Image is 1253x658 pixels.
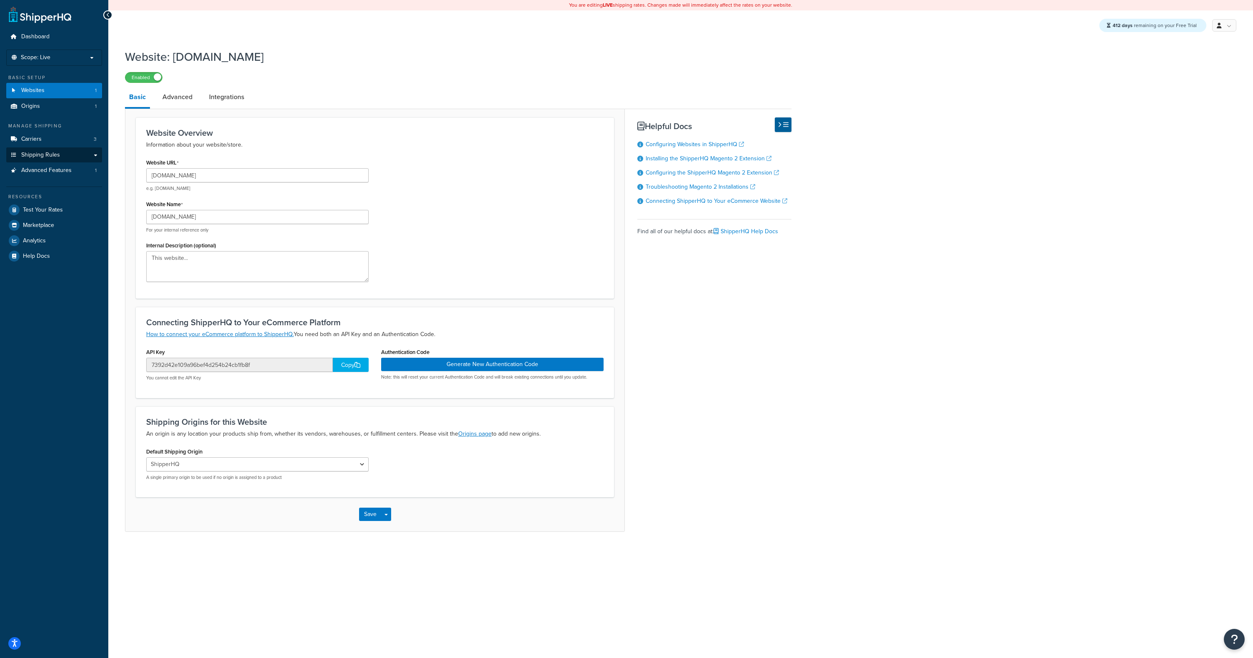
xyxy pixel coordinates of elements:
[6,99,102,114] a: Origins1
[6,83,102,98] li: Websites
[637,219,791,237] div: Find all of our helpful docs at:
[6,218,102,233] a: Marketplace
[21,33,50,40] span: Dashboard
[381,358,604,371] button: Generate New Authentication Code
[6,99,102,114] li: Origins
[146,417,604,426] h3: Shipping Origins for this Website
[6,83,102,98] a: Websites1
[6,132,102,147] a: Carriers3
[6,74,102,81] div: Basic Setup
[94,136,97,143] span: 3
[1113,22,1133,29] strong: 412 days
[333,358,369,372] div: Copy
[646,182,755,191] a: Troubleshooting Magento 2 Installations
[6,147,102,163] a: Shipping Rules
[23,222,54,229] span: Marketplace
[146,140,604,150] p: Information about your website/store.
[146,375,369,381] p: You cannot edit the API Key
[146,227,369,233] p: For your internal reference only
[158,87,197,107] a: Advanced
[23,253,50,260] span: Help Docs
[125,87,150,109] a: Basic
[381,374,604,380] p: Note: this will reset your current Authentication Code and will break existing connections until ...
[146,201,183,208] label: Website Name
[146,349,165,355] label: API Key
[125,72,162,82] label: Enabled
[146,128,604,137] h3: Website Overview
[146,330,294,339] a: How to connect your eCommerce platform to ShipperHQ.
[21,136,42,143] span: Carriers
[6,163,102,178] a: Advanced Features1
[205,87,248,107] a: Integrations
[6,132,102,147] li: Carriers
[1224,629,1245,650] button: Open Resource Center
[21,103,40,110] span: Origins
[6,249,102,264] a: Help Docs
[95,87,97,94] span: 1
[6,193,102,200] div: Resources
[146,318,604,327] h3: Connecting ShipperHQ to Your eCommerce Platform
[714,227,778,236] a: ShipperHQ Help Docs
[21,167,72,174] span: Advanced Features
[458,429,492,438] a: Origins page
[1113,22,1197,29] span: remaining on your Free Trial
[6,122,102,130] div: Manage Shipping
[21,54,50,61] span: Scope: Live
[359,508,382,521] button: Save
[6,29,102,45] a: Dashboard
[646,154,771,163] a: Installing the ShipperHQ Magento 2 Extension
[6,202,102,217] a: Test Your Rates
[23,207,63,214] span: Test Your Rates
[146,251,369,282] textarea: This website...
[23,237,46,244] span: Analytics
[381,349,429,355] label: Authentication Code
[775,117,791,132] button: Hide Help Docs
[146,329,604,339] p: You need both an API Key and an Authentication Code.
[6,163,102,178] li: Advanced Features
[637,122,791,131] h3: Helpful Docs
[125,49,781,65] h1: Website: [DOMAIN_NAME]
[646,140,744,149] a: Configuring Websites in ShipperHQ
[146,185,369,192] p: e.g. [DOMAIN_NAME]
[21,87,45,94] span: Websites
[146,474,369,481] p: A single primary origin to be used if no origin is assigned to a product
[146,429,604,439] p: An origin is any location your products ship from, whether its vendors, warehouses, or fulfillmen...
[95,103,97,110] span: 1
[603,1,613,9] b: LIVE
[21,152,60,159] span: Shipping Rules
[146,449,202,455] label: Default Shipping Origin
[95,167,97,174] span: 1
[146,160,179,166] label: Website URL
[646,168,779,177] a: Configuring the ShipperHQ Magento 2 Extension
[646,197,787,205] a: Connecting ShipperHQ to Your eCommerce Website
[146,242,216,249] label: Internal Description (optional)
[6,233,102,248] a: Analytics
